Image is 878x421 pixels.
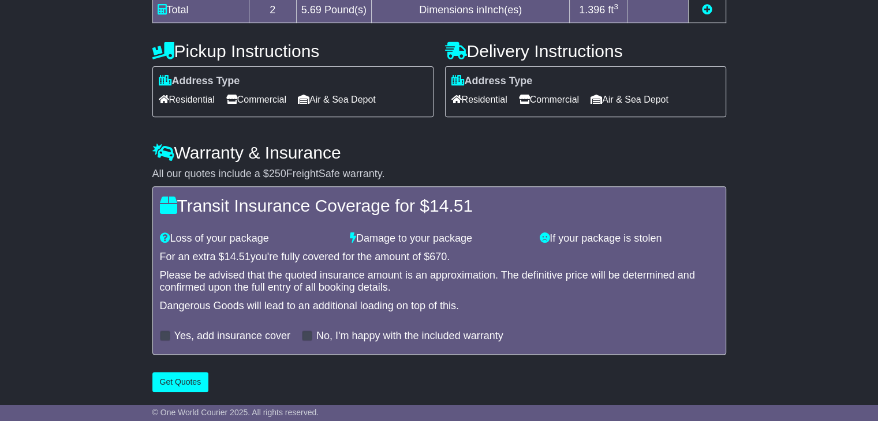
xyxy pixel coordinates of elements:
h4: Pickup Instructions [152,42,434,61]
div: Please be advised that the quoted insurance amount is an approximation. The definitive price will... [160,269,719,294]
label: Address Type [159,75,240,88]
span: Commercial [226,91,286,108]
div: All our quotes include a $ FreightSafe warranty. [152,168,726,181]
span: Residential [451,91,507,108]
span: ft [608,4,618,16]
span: 14.51 [429,196,473,215]
div: Loss of your package [154,232,344,245]
div: Damage to your package [344,232,534,245]
span: 5.69 [301,4,322,16]
span: 1.396 [579,4,605,16]
h4: Warranty & Insurance [152,143,726,162]
span: Air & Sea Depot [591,91,668,108]
h4: Transit Insurance Coverage for $ [160,196,719,215]
span: 250 [269,168,286,179]
span: Residential [159,91,215,108]
span: Commercial [519,91,579,108]
span: Air & Sea Depot [298,91,376,108]
sup: 3 [614,2,618,11]
span: 670 [429,251,447,262]
label: No, I'm happy with the included warranty [316,330,503,343]
div: For an extra $ you're fully covered for the amount of $ . [160,251,719,264]
label: Address Type [451,75,533,88]
a: Add new item [702,4,712,16]
h4: Delivery Instructions [445,42,726,61]
button: Get Quotes [152,372,209,392]
div: Dangerous Goods will lead to an additional loading on top of this. [160,300,719,313]
div: If your package is stolen [534,232,724,245]
span: 14.51 [225,251,251,262]
label: Yes, add insurance cover [174,330,290,343]
span: © One World Courier 2025. All rights reserved. [152,408,319,417]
